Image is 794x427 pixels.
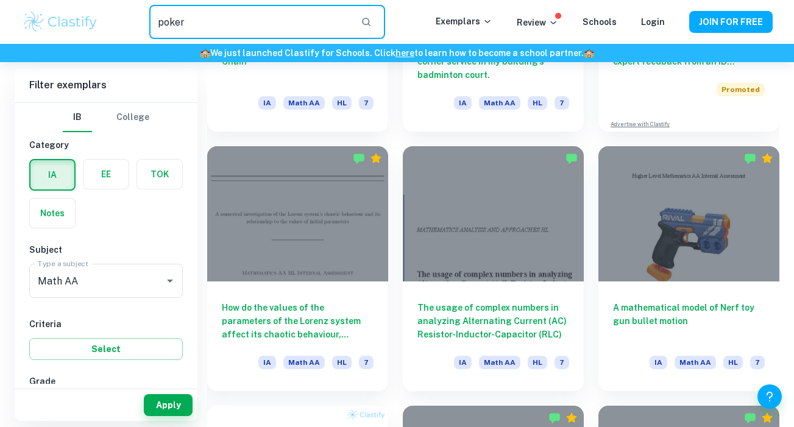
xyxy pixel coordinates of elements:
span: HL [528,96,547,110]
span: Math AA [283,356,325,369]
button: Apply [144,394,193,416]
button: IA [30,160,74,189]
h6: Category [29,138,183,152]
button: JOIN FOR FREE [689,11,773,33]
p: Review [517,16,558,29]
span: 7 [359,356,374,369]
button: Notes [30,199,75,228]
span: 7 [750,356,765,369]
button: TOK [137,160,182,189]
button: College [116,103,149,132]
a: The usage of complex numbers in analyzing Alternating Current (AC) Resistor-Inductor-Capacitor (R... [403,146,584,392]
h6: Grade [29,375,183,388]
img: Marked [548,412,561,424]
button: Help and Feedback [757,384,782,409]
span: Math AA [479,96,520,110]
span: Math AA [479,356,520,369]
span: Math AA [283,96,325,110]
button: IB [63,103,92,132]
button: EE [83,160,129,189]
span: HL [723,356,743,369]
span: 🏫 [200,48,210,58]
span: Promoted [717,83,765,96]
span: 7 [555,356,569,369]
label: Type a subject [38,258,88,269]
button: Open [161,272,179,289]
img: Marked [353,152,365,164]
span: 7 [359,96,374,110]
button: Select [29,338,183,360]
span: IA [454,96,472,110]
span: 7 [555,96,569,110]
span: IA [454,356,472,369]
img: Marked [565,152,578,164]
span: 🏫 [584,48,594,58]
h6: Filter exemplars [15,68,197,102]
a: How do the values of the parameters of the Lorenz system affect its chaotic behaviour, quantified... [207,146,388,392]
div: Premium [761,412,773,424]
a: Schools [583,17,617,27]
a: A mathematical model of Nerf toy gun bullet motionIAMath AAHL7 [598,146,779,392]
span: IA [258,356,276,369]
h6: A mathematical model of Nerf toy gun bullet motion [613,301,765,341]
a: here [395,48,414,58]
span: Math AA [675,356,716,369]
span: HL [332,356,352,369]
span: HL [528,356,547,369]
a: Advertise with Clastify [611,120,670,129]
a: Login [641,17,665,27]
span: IA [650,356,667,369]
p: Exemplars [436,15,492,28]
div: Premium [761,152,773,164]
div: Filter type choice [63,103,149,132]
span: HL [332,96,352,110]
img: Clastify logo [22,10,99,34]
div: Premium [565,412,578,424]
input: Search for any exemplars... [149,5,350,39]
h6: The usage of complex numbers in analyzing Alternating Current (AC) Resistor-Inductor-Capacitor (RLC) [417,301,569,341]
h6: Subject [29,243,183,256]
h6: How do the values of the parameters of the Lorenz system affect its chaotic behaviour, quantified... [222,301,374,341]
span: IA [258,96,276,110]
div: Premium [370,152,382,164]
img: Marked [744,152,756,164]
h6: We just launched Clastify for Schools. Click to learn how to become a school partner. [2,46,792,60]
img: Marked [744,412,756,424]
h6: Criteria [29,317,183,331]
